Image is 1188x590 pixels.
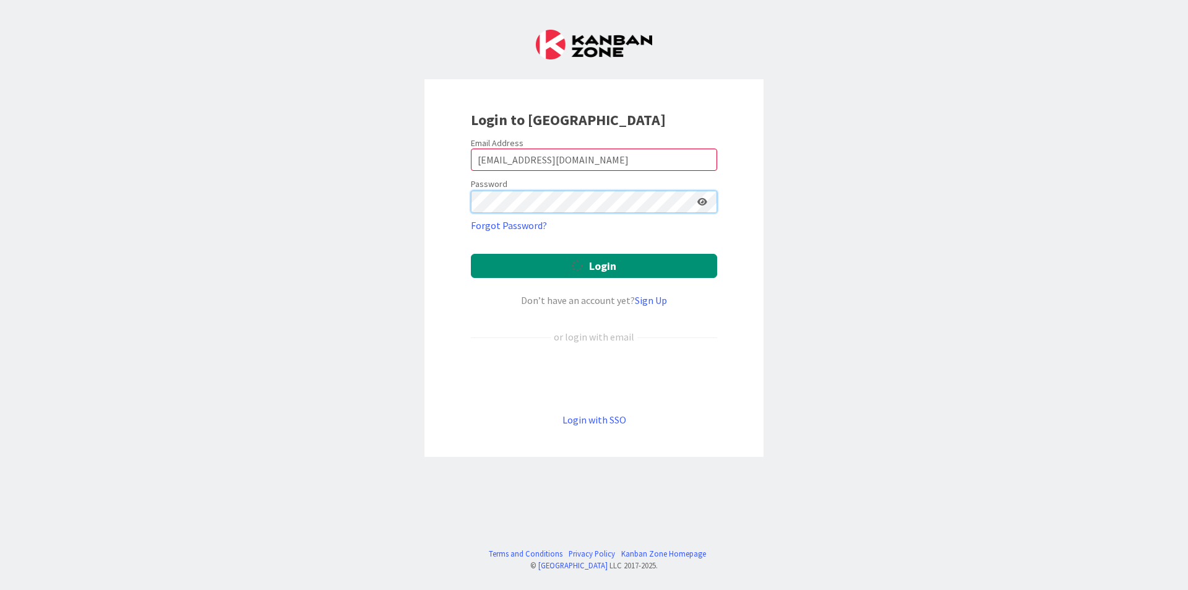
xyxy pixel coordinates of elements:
a: Sign Up [635,294,667,306]
label: Email Address [471,137,523,149]
div: or login with email [551,329,637,344]
button: Login [471,254,717,278]
img: Kanban Zone [536,30,652,59]
a: Login with SSO [562,414,626,426]
label: Password [471,178,507,191]
a: Terms and Conditions [489,548,562,560]
a: Forgot Password? [471,218,547,233]
div: Don’t have an account yet? [471,293,717,308]
b: Login to [GEOGRAPHIC_DATA] [471,110,666,129]
div: © LLC 2017- 2025 . [483,560,706,571]
a: Kanban Zone Homepage [621,548,706,560]
iframe: Sign in with Google Button [465,365,723,392]
a: [GEOGRAPHIC_DATA] [538,560,608,570]
a: Privacy Policy [569,548,615,560]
